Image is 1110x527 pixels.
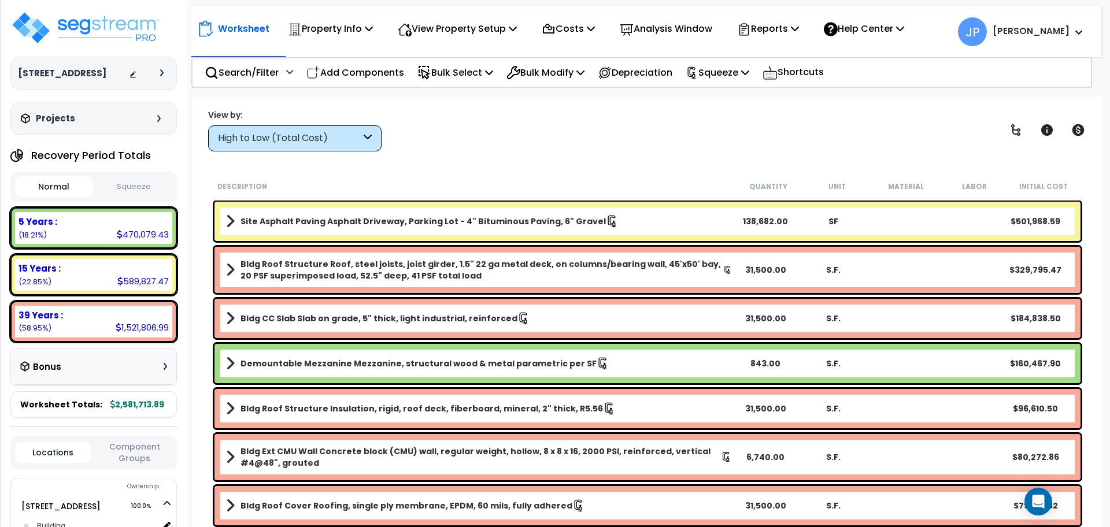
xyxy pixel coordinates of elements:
[398,21,517,36] p: View Property Setup
[800,403,867,414] div: S.F.
[116,321,169,333] div: 1,521,806.99
[732,500,800,511] div: 31,500.00
[240,500,572,511] b: Bldg Roof Cover Roofing, single ply membrane, EPDM, 60 mils, fully adhered
[18,262,61,274] b: 15 Years :
[686,65,749,80] p: Squeeze
[205,65,279,80] p: Search/Filter
[240,216,606,227] b: Site Asphalt Paving Asphalt Driveway, Parking Lot - 4" Bituminous Paving, 6" Gravel
[240,358,597,369] b: Demountable Mezzanine Mezzanine, structural wood & metal parametric per SF
[240,446,721,469] b: Bldg Ext CMU Wall Concrete block (CMU) wall, regular weight, hollow, 8 x 8 x 16, 2000 PSI, reinfo...
[217,182,267,191] small: Description
[18,216,57,228] b: 5 Years :
[1002,313,1070,324] div: $184,838.50
[15,176,92,197] button: Normal
[18,323,51,333] small: 58.945609577209964%
[824,21,904,36] p: Help Center
[591,59,679,86] div: Depreciation
[888,182,924,191] small: Material
[18,230,47,240] small: 18.20803737473791%
[1024,488,1052,515] div: Open Intercom Messenger
[226,258,732,281] a: Assembly Title
[131,499,161,513] span: 100.0%
[620,21,712,36] p: Analysis Window
[417,65,493,80] p: Bulk Select
[31,150,151,161] h4: Recovery Period Totals
[218,21,269,36] p: Worksheet
[828,182,846,191] small: Unit
[1002,500,1070,511] div: $79,910.62
[306,65,404,80] p: Add Components
[33,362,61,372] h3: Bonus
[800,500,867,511] div: S.F.
[732,264,800,276] div: 31,500.00
[1002,358,1070,369] div: $160,467.90
[97,440,172,465] button: Component Groups
[288,21,373,36] p: Property Info
[1019,182,1068,191] small: Initial Cost
[226,213,732,229] a: Assembly Title
[226,355,732,372] a: Assembly Title
[240,403,603,414] b: Bldg Roof Structure Insulation, rigid, roof deck, fiberboard, mineral, 2" thick, R5.56
[1002,403,1070,414] div: $96,610.50
[732,451,800,463] div: 6,740.00
[240,258,723,281] b: Bldg Roof Structure Roof, steel joists, joist girder, 1.5" 22 ga metal deck, on columns/bearing w...
[10,10,161,45] img: logo_pro_r.png
[732,358,800,369] div: 843.00
[226,400,732,417] a: Assembly Title
[1002,451,1070,463] div: $80,272.86
[300,59,410,86] div: Add Components
[800,358,867,369] div: S.F.
[117,275,169,287] div: 589,827.47
[18,277,51,287] small: 22.846353048052123%
[18,309,63,321] b: 39 Years :
[800,264,867,276] div: S.F.
[732,313,800,324] div: 31,500.00
[763,64,824,81] p: Shortcuts
[208,109,382,121] div: View by:
[542,21,595,36] p: Costs
[993,25,1070,37] b: [PERSON_NAME]
[732,216,800,227] div: 138,682.00
[1002,216,1070,227] div: $501,968.59
[21,500,101,512] a: [STREET_ADDRESS] 100.0%
[36,113,75,124] h3: Projects
[117,228,169,240] div: 470,079.43
[34,480,176,493] div: Ownership
[506,65,584,80] p: Bulk Modify
[18,68,106,79] h3: [STREET_ADDRESS]
[110,399,164,410] b: 2,581,713.89
[958,17,987,46] span: JP
[218,132,361,145] div: High to Low (Total Cost)
[737,21,799,36] p: Reports
[800,313,867,324] div: S.F.
[20,399,102,410] span: Worksheet Totals:
[732,403,800,414] div: 31,500.00
[756,58,830,87] div: Shortcuts
[240,313,517,324] b: Bldg CC Slab Slab on grade, 5" thick, light industrial, reinforced
[962,182,987,191] small: Labor
[226,446,732,469] a: Assembly Title
[800,451,867,463] div: S.F.
[226,498,732,514] a: Assembly Title
[598,65,672,80] p: Depreciation
[15,442,91,463] button: Locations
[95,177,173,197] button: Squeeze
[1002,264,1070,276] div: $329,795.47
[749,182,787,191] small: Quantity
[226,310,732,326] a: Assembly Title
[800,216,867,227] div: SF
